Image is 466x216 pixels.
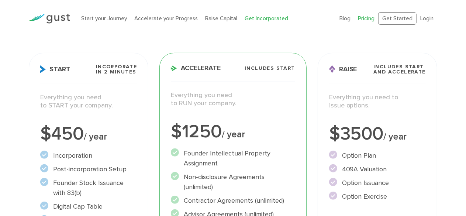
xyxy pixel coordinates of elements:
li: Digital Cap Table [40,202,137,212]
a: Login [420,15,434,22]
a: Raise Capital [205,15,237,22]
span: Includes START and ACCELERATE [373,64,426,75]
span: Includes START [245,66,295,71]
span: Start [40,65,70,73]
li: Founder Intellectual Property Assignment [171,148,295,168]
span: Raise [329,65,357,73]
li: Option Issuance [329,178,426,188]
a: Get Started [378,12,417,25]
img: Start Icon X2 [40,65,46,73]
p: Everything you need to RUN your company. [171,91,295,108]
li: Option Plan [329,151,426,161]
span: Accelerate [171,65,221,72]
span: / year [222,129,245,140]
li: Founder Stock Issuance with 83(b) [40,178,137,198]
img: Gust Logo [29,14,70,24]
span: / year [84,131,107,142]
li: Non-disclosure Agreements (unlimited) [171,172,295,192]
li: Option Exercise [329,192,426,202]
span: / year [384,131,407,142]
div: $3500 [329,125,426,143]
p: Everything you need to issue options. [329,93,426,110]
p: Everything you need to START your company. [40,93,137,110]
img: Accelerate Icon [171,65,177,71]
a: Get Incorporated [245,15,288,22]
img: Raise Icon [329,65,335,73]
a: Accelerate your Progress [134,15,198,22]
li: Incorporation [40,151,137,161]
div: $450 [40,125,137,143]
a: Pricing [358,15,374,22]
a: Blog [339,15,351,22]
span: Incorporate in 2 Minutes [96,64,137,75]
a: Start your Journey [81,15,127,22]
li: 409A Valuation [329,164,426,174]
div: $1250 [171,123,295,141]
li: Contractor Agreements (unlimited) [171,196,295,206]
li: Post-incorporation Setup [40,164,137,174]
